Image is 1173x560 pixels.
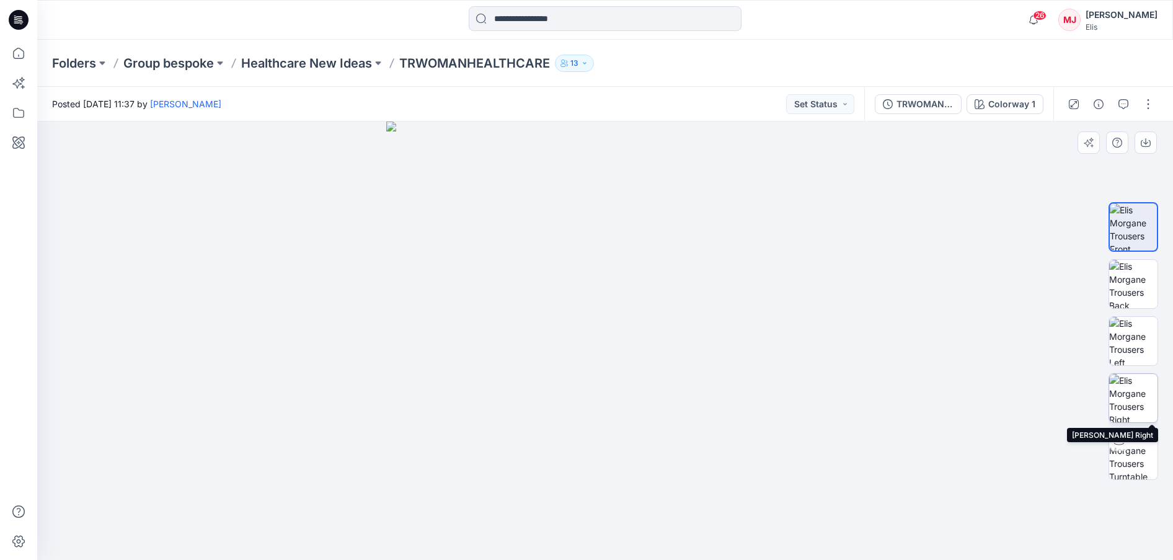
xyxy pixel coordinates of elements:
img: eyJhbGciOiJIUzI1NiIsImtpZCI6IjAiLCJzbHQiOiJzZXMiLCJ0eXAiOiJKV1QifQ.eyJkYXRhIjp7InR5cGUiOiJzdG9yYW... [386,122,825,560]
img: Elis Morgane Trousers Front [1110,203,1157,251]
p: TRWOMANHEALTHCARE [399,55,550,72]
a: Folders [52,55,96,72]
img: Elis Morgane Trousers Turntable [1109,431,1158,479]
span: Posted [DATE] 11:37 by [52,97,221,110]
p: 13 [570,56,578,70]
img: Elis Morgane Trousers Back [1109,260,1158,308]
button: 13 [555,55,594,72]
button: Colorway 1 [967,94,1043,114]
div: TRWOMANHEALTHCARE [896,97,954,111]
img: Elis Morgane Trousers Left [1109,317,1158,365]
span: 26 [1033,11,1047,20]
img: Elis Morgane Trousers Right [1109,374,1158,422]
a: Group bespoke [123,55,214,72]
div: Elis [1086,22,1158,32]
button: TRWOMANHEALTHCARE [875,94,962,114]
div: Colorway 1 [988,97,1035,111]
button: Details [1089,94,1109,114]
div: [PERSON_NAME] [1086,7,1158,22]
div: MJ [1058,9,1081,31]
a: [PERSON_NAME] [150,99,221,109]
a: Healthcare New Ideas [241,55,372,72]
